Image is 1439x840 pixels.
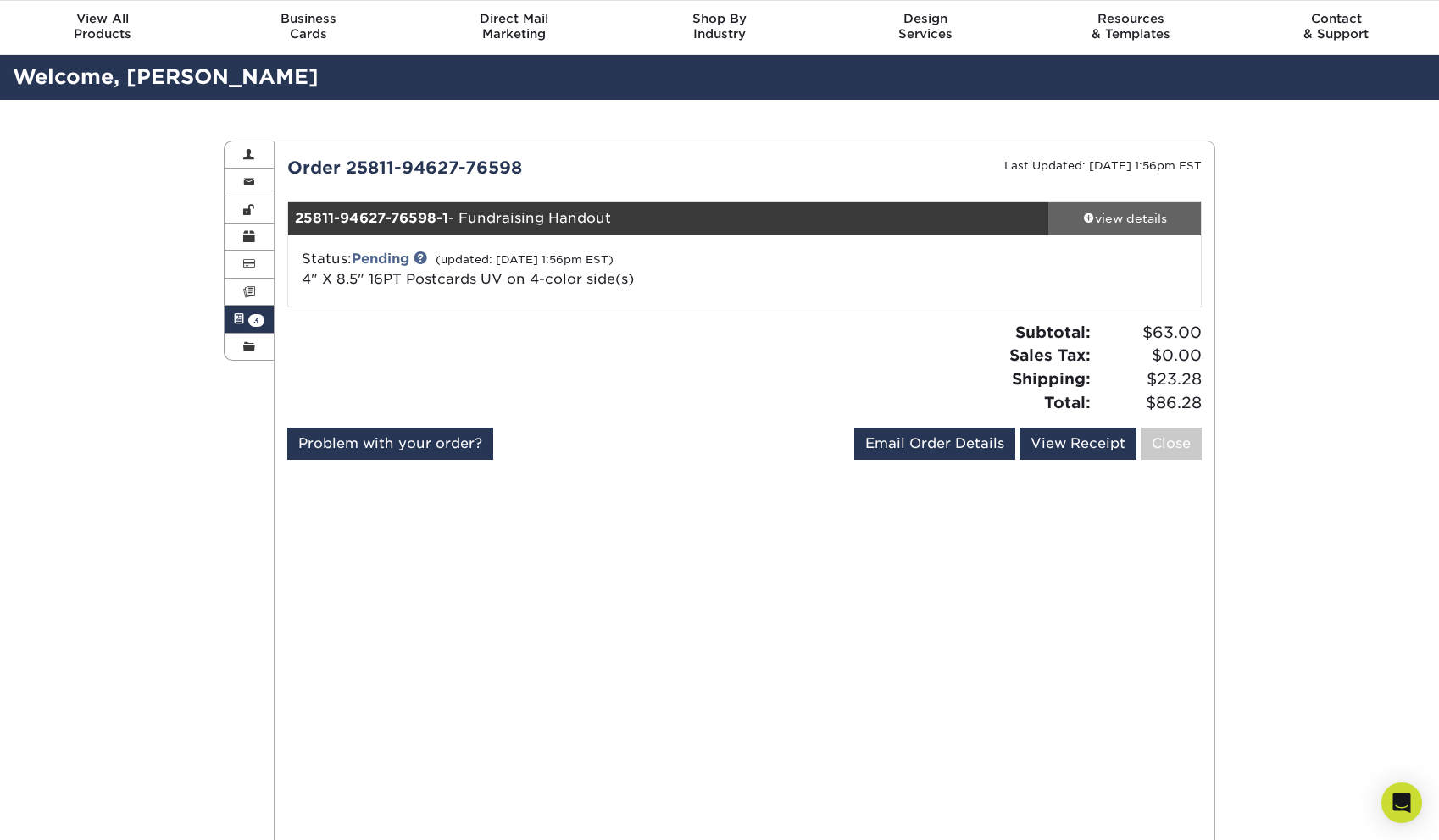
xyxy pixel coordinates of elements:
div: & Templates [1028,11,1234,41]
strong: Subtotal: [1015,323,1091,341]
a: Pending [352,251,409,267]
div: view details [1048,210,1201,227]
a: BusinessCards [206,1,412,55]
strong: Sales Tax: [1009,345,1091,364]
a: Problem with your order? [287,428,493,460]
iframe: Google Customer Reviews [4,788,144,834]
span: Resources [1028,11,1234,26]
div: & Support [1233,11,1439,41]
span: $0.00 [1096,344,1202,367]
a: Shop ByIndustry [617,1,823,55]
span: Contact [1233,11,1439,26]
div: Open Intercom Messenger [1381,782,1422,823]
span: Design [822,11,1028,26]
div: Industry [617,11,823,41]
small: Last Updated: [DATE] 1:56pm EST [1004,159,1202,172]
strong: Total: [1044,393,1091,412]
span: $23.28 [1096,367,1202,391]
a: View Receipt [1020,428,1136,460]
a: Email Order Details [854,428,1015,460]
strong: 25811-94627-76598-1 [295,210,448,226]
span: Direct Mail [411,11,617,26]
strong: Shipping: [1012,369,1091,388]
div: Marketing [411,11,617,41]
div: Order 25811-94627-76598 [275,155,745,180]
span: $63.00 [1096,321,1202,345]
a: DesignServices [822,1,1028,55]
div: Services [822,11,1028,41]
div: Status: [289,249,897,290]
a: 4" X 8.5" 16PT Postcards UV on 4-color side(s) [302,271,634,287]
a: Contact& Support [1233,1,1439,55]
a: view details [1048,202,1201,235]
a: Resources& Templates [1028,1,1234,55]
a: Close [1141,428,1202,460]
div: Cards [206,11,412,41]
span: $86.28 [1096,391,1202,415]
a: Direct MailMarketing [411,1,617,55]
span: Business [206,11,412,26]
span: 3 [248,314,264,327]
small: (updated: [DATE] 1:56pm EST) [436,253,614,266]
div: - Fundraising Handout [288,202,1049,235]
span: Shop By [617,11,823,26]
a: 3 [225,306,274,333]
